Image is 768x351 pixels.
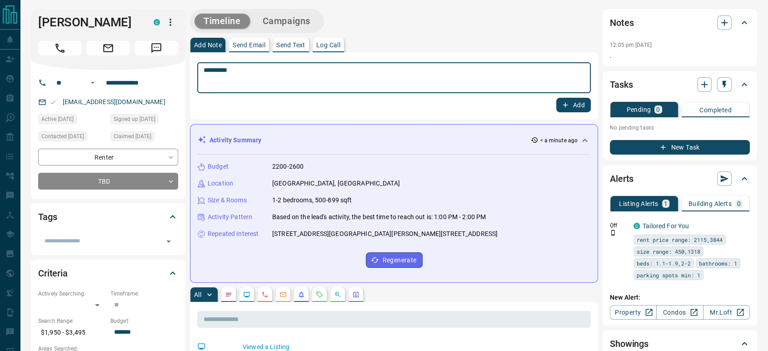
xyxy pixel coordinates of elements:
[38,210,57,224] h2: Tags
[38,290,106,298] p: Actively Searching:
[352,291,359,298] svg: Agent Actions
[610,42,652,48] p: 12:05 pm [DATE]
[656,106,660,113] p: 0
[633,223,640,229] div: condos.ca
[38,149,178,165] div: Renter
[87,77,98,88] button: Open
[38,206,178,228] div: Tags
[243,291,250,298] svg: Lead Browsing Activity
[279,291,287,298] svg: Emails
[194,42,222,48] p: Add Note
[198,132,590,149] div: Activity Summary< a minute ago
[610,140,750,155] button: New Task
[699,259,737,268] span: bathrooms: 1
[38,15,140,30] h1: [PERSON_NAME]
[610,12,750,34] div: Notes
[610,221,628,230] p: Off
[688,201,732,207] p: Building Alerts
[38,114,106,127] div: Mon Aug 11 2025
[110,317,178,325] p: Budget:
[208,179,233,188] p: Location
[643,222,689,230] a: Tailored For You
[556,98,591,112] button: Add
[703,305,750,320] a: Mr.Loft
[637,259,691,268] span: beds: 1.1-1.9,2-2
[272,212,486,222] p: Based on the lead's activity, the best time to reach out is: 1:00 PM - 2:00 PM
[637,235,723,244] span: rent price range: 2115,3844
[38,262,178,284] div: Criteria
[38,131,106,144] div: Sat Aug 09 2025
[50,99,56,105] svg: Email Valid
[737,201,741,207] p: 0
[276,42,305,48] p: Send Text
[619,201,658,207] p: Listing Alerts
[637,247,700,256] span: size range: 450,1318
[272,196,352,205] p: 1-2 bedrooms, 500-899 sqft
[162,235,175,248] button: Open
[610,336,648,351] h2: Showings
[194,14,250,29] button: Timeline
[540,136,578,145] p: < a minute ago
[209,135,261,145] p: Activity Summary
[86,41,130,55] span: Email
[110,131,178,144] div: Sat Aug 09 2025
[610,305,657,320] a: Property
[135,41,178,55] span: Message
[114,115,155,124] span: Signed up [DATE]
[610,15,633,30] h2: Notes
[38,41,82,55] span: Call
[610,51,750,60] p: .
[316,42,340,48] p: Log Call
[225,291,232,298] svg: Notes
[110,290,178,298] p: Timeframe:
[699,107,732,113] p: Completed
[208,212,252,222] p: Activity Pattern
[110,114,178,127] div: Tue Apr 02 2019
[63,98,165,105] a: [EMAIL_ADDRESS][DOMAIN_NAME]
[316,291,323,298] svg: Requests
[366,252,423,268] button: Regenerate
[261,291,269,298] svg: Calls
[626,106,651,113] p: Pending
[610,121,750,135] p: No pending tasks
[38,266,68,281] h2: Criteria
[38,173,178,190] div: TBD
[154,19,160,25] div: condos.ca
[664,201,668,207] p: 1
[610,293,750,302] p: New Alert:
[610,74,750,95] div: Tasks
[272,229,498,239] p: [STREET_ADDRESS][GEOGRAPHIC_DATA][PERSON_NAME][STREET_ADDRESS]
[272,179,400,188] p: [GEOGRAPHIC_DATA], [GEOGRAPHIC_DATA]
[656,305,703,320] a: Condos
[38,325,106,340] p: $1,950 - $3,495
[38,317,106,325] p: Search Range:
[41,115,74,124] span: Active [DATE]
[272,162,304,171] p: 2200-2600
[208,229,259,239] p: Repeated Interest
[298,291,305,298] svg: Listing Alerts
[233,42,265,48] p: Send Email
[610,77,633,92] h2: Tasks
[41,132,84,141] span: Contacted [DATE]
[208,162,229,171] p: Budget
[610,171,633,186] h2: Alerts
[610,168,750,190] div: Alerts
[334,291,341,298] svg: Opportunities
[610,230,616,236] svg: Push Notification Only
[194,291,201,298] p: All
[208,196,247,205] p: Size & Rooms
[114,132,151,141] span: Claimed [DATE]
[637,271,700,280] span: parking spots min: 1
[254,14,319,29] button: Campaigns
